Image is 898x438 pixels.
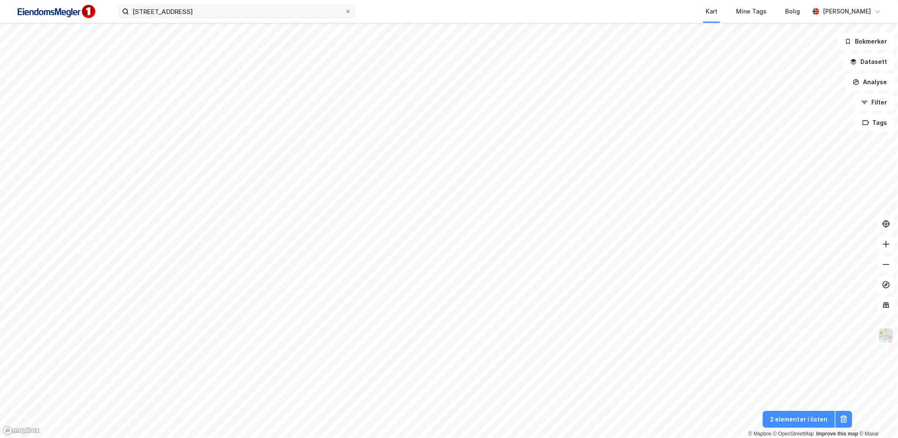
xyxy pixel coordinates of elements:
button: Datasett [843,53,895,70]
div: Bolig [785,6,800,17]
button: Tags [855,114,895,131]
a: Mapbox homepage [3,426,40,435]
input: Søk på adresse, matrikkel, gårdeiere, leietakere eller personer [129,5,345,18]
img: Z [878,328,894,344]
div: Kontrollprogram for chat [856,397,898,438]
div: Kart [706,6,717,17]
a: OpenStreetMap [773,431,814,437]
img: F4PB6Px+NJ5v8B7XTbfpPpyloAAAAASUVORK5CYII= [14,2,98,21]
div: [PERSON_NAME] [823,6,871,17]
button: Filter [854,94,895,111]
div: Mine Tags [736,6,767,17]
a: Mapbox [748,431,772,437]
iframe: Chat Widget [856,397,898,438]
button: Bokmerker [838,33,895,50]
button: 2 elementer i listen [763,411,835,428]
a: Improve this map [816,431,858,437]
button: Analyse [846,74,895,91]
